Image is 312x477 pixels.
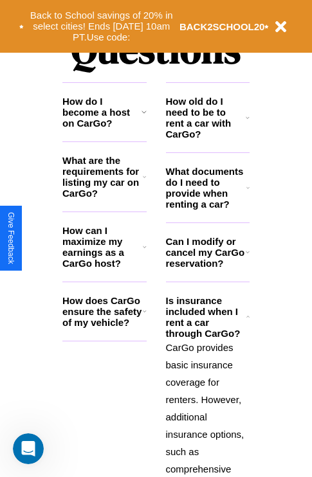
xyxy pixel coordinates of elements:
[179,21,265,32] b: BACK2SCHOOL20
[166,236,246,269] h3: Can I modify or cancel my CarGo reservation?
[62,155,143,199] h3: What are the requirements for listing my car on CarGo?
[62,96,142,129] h3: How do I become a host on CarGo?
[24,6,179,46] button: Back to School savings of 20% in select cities! Ends [DATE] 10am PT.Use code:
[13,433,44,464] iframe: Intercom live chat
[62,225,143,269] h3: How can I maximize my earnings as a CarGo host?
[62,295,143,328] h3: How does CarGo ensure the safety of my vehicle?
[166,166,247,210] h3: What documents do I need to provide when renting a car?
[6,212,15,264] div: Give Feedback
[166,295,246,339] h3: Is insurance included when I rent a car through CarGo?
[166,96,246,139] h3: How old do I need to be to rent a car with CarGo?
